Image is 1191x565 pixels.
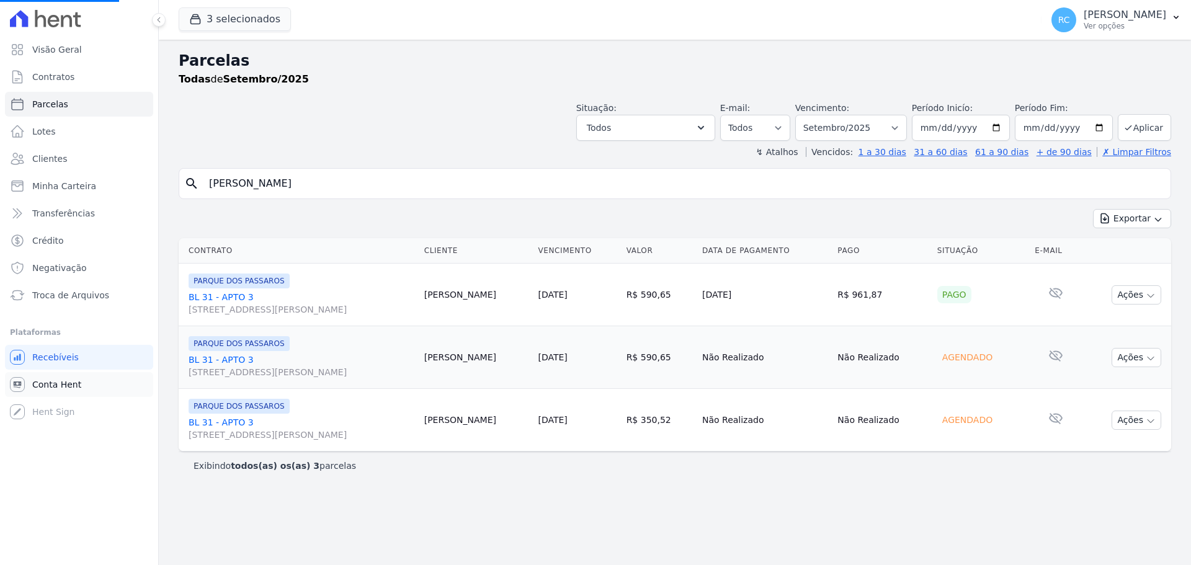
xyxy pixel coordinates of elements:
strong: Setembro/2025 [223,73,309,85]
a: Clientes [5,146,153,171]
button: Ações [1112,285,1161,305]
td: Não Realizado [697,389,832,452]
label: Vencimento: [795,103,849,113]
p: Exibindo parcelas [194,460,356,472]
button: 3 selecionados [179,7,291,31]
a: Recebíveis [5,345,153,370]
td: Não Realizado [832,389,932,452]
a: Troca de Arquivos [5,283,153,308]
td: R$ 590,65 [622,264,697,326]
b: todos(as) os(as) 3 [231,461,319,471]
span: Minha Carteira [32,180,96,192]
a: BL 31 - APTO 3[STREET_ADDRESS][PERSON_NAME] [189,354,414,378]
p: Ver opções [1084,21,1166,31]
span: Negativação [32,262,87,274]
td: Não Realizado [832,326,932,389]
td: R$ 590,65 [622,326,697,389]
button: RC [PERSON_NAME] Ver opções [1042,2,1191,37]
button: Exportar [1093,209,1171,228]
span: Transferências [32,207,95,220]
p: de [179,72,309,87]
a: 1 a 30 dias [859,147,906,157]
div: Agendado [937,349,997,366]
td: R$ 961,87 [832,264,932,326]
td: R$ 350,52 [622,389,697,452]
a: 61 a 90 dias [975,147,1028,157]
a: [DATE] [538,415,567,425]
td: Não Realizado [697,326,832,389]
td: [PERSON_NAME] [419,326,533,389]
label: Período Inicío: [912,103,973,113]
span: PARQUE DOS PASSAROS [189,399,290,414]
label: Período Fim: [1015,102,1113,115]
div: Plataformas [10,325,148,340]
i: search [184,176,199,191]
button: Ações [1112,411,1161,430]
span: PARQUE DOS PASSAROS [189,336,290,351]
th: Valor [622,238,697,264]
div: Pago [937,286,971,303]
th: Cliente [419,238,533,264]
p: [PERSON_NAME] [1084,9,1166,21]
td: [PERSON_NAME] [419,264,533,326]
span: Conta Hent [32,378,81,391]
th: Data de Pagamento [697,238,832,264]
a: BL 31 - APTO 3[STREET_ADDRESS][PERSON_NAME] [189,416,414,441]
span: PARQUE DOS PASSAROS [189,274,290,288]
th: Vencimento [533,238,621,264]
button: Todos [576,115,715,141]
a: Parcelas [5,92,153,117]
div: Agendado [937,411,997,429]
button: Aplicar [1118,114,1171,141]
a: Visão Geral [5,37,153,62]
label: ↯ Atalhos [756,147,798,157]
a: Crédito [5,228,153,253]
a: [DATE] [538,352,567,362]
span: Recebíveis [32,351,79,363]
a: Conta Hent [5,372,153,397]
td: [DATE] [697,264,832,326]
a: Minha Carteira [5,174,153,198]
span: [STREET_ADDRESS][PERSON_NAME] [189,303,414,316]
span: [STREET_ADDRESS][PERSON_NAME] [189,429,414,441]
span: Clientes [32,153,67,165]
th: Pago [832,238,932,264]
a: 31 a 60 dias [914,147,967,157]
label: E-mail: [720,103,751,113]
span: [STREET_ADDRESS][PERSON_NAME] [189,366,414,378]
label: Vencidos: [806,147,853,157]
th: Situação [932,238,1030,264]
td: [PERSON_NAME] [419,389,533,452]
span: Todos [587,120,611,135]
a: Lotes [5,119,153,144]
strong: Todas [179,73,211,85]
span: RC [1058,16,1070,24]
span: Parcelas [32,98,68,110]
a: + de 90 dias [1037,147,1092,157]
th: E-mail [1030,238,1082,264]
label: Situação: [576,103,617,113]
th: Contrato [179,238,419,264]
h2: Parcelas [179,50,1171,72]
span: Crédito [32,234,64,247]
span: Contratos [32,71,74,83]
a: Transferências [5,201,153,226]
span: Visão Geral [32,43,82,56]
input: Buscar por nome do lote ou do cliente [202,171,1166,196]
a: BL 31 - APTO 3[STREET_ADDRESS][PERSON_NAME] [189,291,414,316]
a: Negativação [5,256,153,280]
a: ✗ Limpar Filtros [1097,147,1171,157]
a: Contratos [5,65,153,89]
span: Lotes [32,125,56,138]
a: [DATE] [538,290,567,300]
button: Ações [1112,348,1161,367]
span: Troca de Arquivos [32,289,109,301]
